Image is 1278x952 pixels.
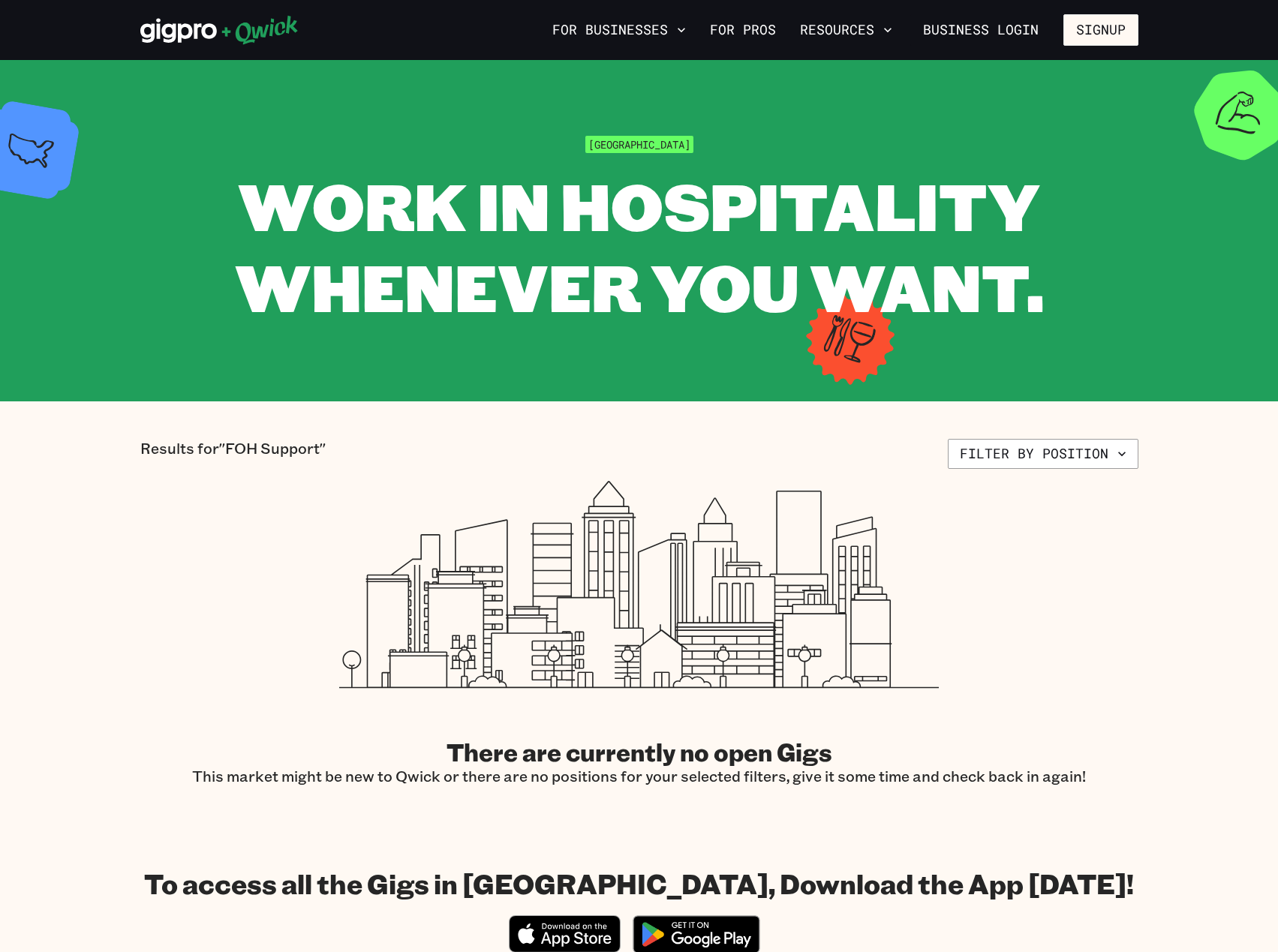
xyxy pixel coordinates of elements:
[910,14,1051,46] a: Business Login
[794,17,898,43] button: Resources
[144,866,1134,900] h1: To access all the Gigs in [GEOGRAPHIC_DATA], Download the App [DATE]!
[140,439,326,469] p: Results for "FOH Support"
[585,136,693,153] span: [GEOGRAPHIC_DATA]
[948,439,1138,469] button: Filter by position
[1063,14,1138,46] button: Signup
[704,17,782,43] a: For Pros
[546,17,692,43] button: For Businesses
[235,162,1044,329] span: WORK IN HOSPITALITY WHENEVER YOU WANT.
[192,767,1086,785] p: This market might be new to Qwick or there are no positions for your selected filters, give it so...
[192,737,1086,767] h2: There are currently no open Gigs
